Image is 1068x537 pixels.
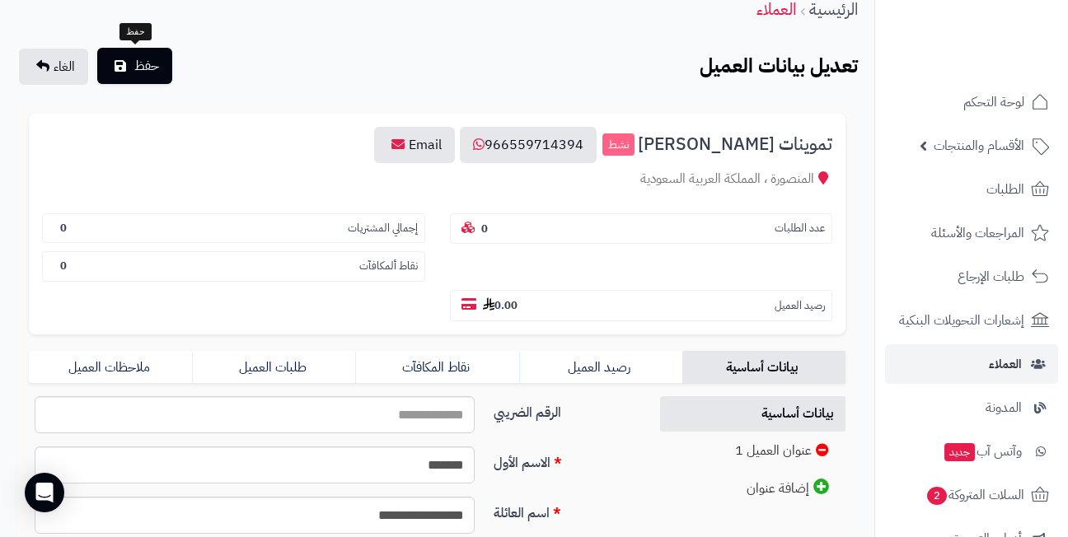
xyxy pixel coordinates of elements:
[885,344,1058,384] a: العملاء
[925,483,1024,507] span: السلات المتروكة
[348,221,418,236] small: إجمالي المشتريات
[602,133,635,156] small: نشط
[60,220,67,236] b: 0
[958,265,1024,288] span: طلبات الإرجاع
[519,351,682,384] a: رصيد العميل
[134,56,159,76] span: حفظ
[934,134,1024,157] span: الأقسام والمنتجات
[25,473,64,512] div: Open Intercom Messenger
[638,135,832,154] span: تموينات [PERSON_NAME]
[192,351,355,384] a: طلبات العميل
[885,213,1058,253] a: المراجعات والأسئلة
[60,258,67,273] b: 0
[487,446,642,473] label: الاسم الأول
[660,433,845,469] a: عنوان العميل 1
[481,221,488,236] b: 0
[931,222,1024,245] span: المراجعات والأسئلة
[355,351,518,384] a: نقاط المكافآت
[885,170,1058,209] a: الطلبات
[19,49,88,85] a: الغاء
[42,170,832,189] div: المنصورة ، المملكة العربية السعودية
[986,396,1022,419] span: المدونة
[54,57,75,77] span: الغاء
[483,297,518,313] b: 0.00
[775,221,825,236] small: عدد الطلبات
[927,487,947,505] span: 2
[487,396,642,423] label: الرقم الضريبي
[29,351,192,384] a: ملاحظات العميل
[660,470,845,507] a: إضافة عنوان
[885,257,1058,297] a: طلبات الإرجاع
[487,497,642,523] label: اسم العائلة
[775,298,825,314] small: رصيد العميل
[700,51,858,81] b: تعديل بيانات العميل
[956,44,1052,79] img: logo-2.png
[119,23,152,41] div: حفظ
[885,432,1058,471] a: وآتس آبجديد
[885,301,1058,340] a: إشعارات التحويلات البنكية
[682,351,845,384] a: بيانات أساسية
[885,388,1058,427] a: المدونة
[374,127,455,163] a: Email
[660,396,845,432] a: بيانات أساسية
[943,440,1022,463] span: وآتس آب
[986,178,1024,201] span: الطلبات
[899,309,1024,332] span: إشعارات التحويلات البنكية
[460,127,597,163] a: 966559714394
[963,91,1024,114] span: لوحة التحكم
[885,82,1058,122] a: لوحة التحكم
[989,353,1022,376] span: العملاء
[359,259,418,274] small: نقاط ألمكافآت
[944,443,975,461] span: جديد
[97,48,172,84] button: حفظ
[885,475,1058,515] a: السلات المتروكة2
